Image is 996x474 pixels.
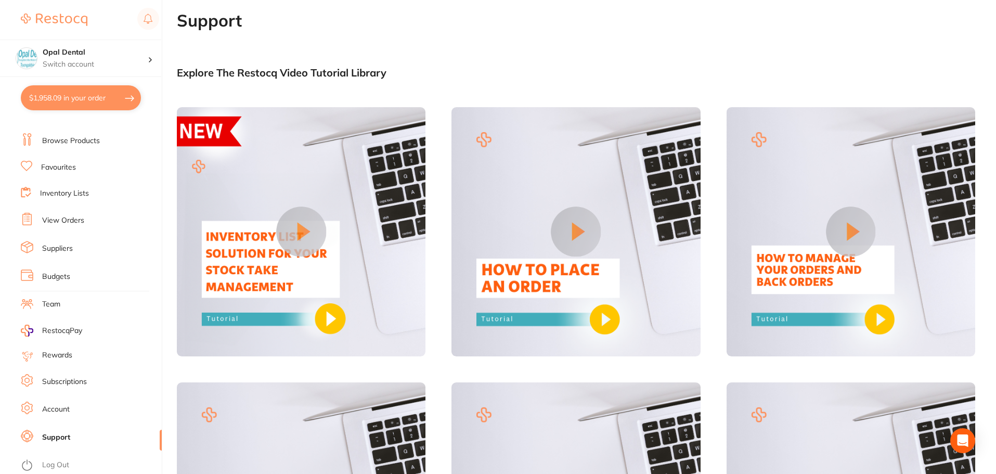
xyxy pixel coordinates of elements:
[21,325,33,337] img: RestocqPay
[42,404,70,415] a: Account
[42,326,82,336] span: RestocqPay
[21,325,82,337] a: RestocqPay
[41,162,76,173] a: Favourites
[177,11,996,30] h1: Support
[950,428,975,453] div: Open Intercom Messenger
[177,107,425,356] img: Video 1
[21,85,141,110] button: $1,958.09 in your order
[21,14,87,26] img: Restocq Logo
[42,377,87,387] a: Subscriptions
[727,107,975,356] img: Video 3
[16,48,37,69] img: Opal Dental
[177,67,975,79] div: Explore The Restocq Video Tutorial Library
[42,350,72,361] a: Rewards
[43,59,148,70] p: Switch account
[21,8,87,32] a: Restocq Logo
[42,215,84,226] a: View Orders
[451,107,700,356] img: Video 2
[40,188,89,199] a: Inventory Lists
[42,299,60,310] a: Team
[42,136,100,146] a: Browse Products
[42,460,69,470] a: Log Out
[42,432,70,443] a: Support
[42,244,73,254] a: Suppliers
[21,457,159,474] button: Log Out
[43,47,148,58] h4: Opal Dental
[42,272,70,282] a: Budgets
